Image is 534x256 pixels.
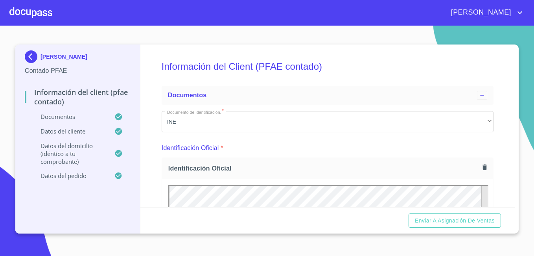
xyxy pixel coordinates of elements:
[168,164,479,173] span: Identificación Oficial
[168,92,206,98] span: Documentos
[415,216,495,226] span: Enviar a Asignación de Ventas
[445,6,525,19] button: account of current user
[25,50,131,66] div: [PERSON_NAME]
[41,54,87,60] p: [PERSON_NAME]
[25,87,131,106] p: Información del Client (PFAE contado)
[162,50,493,83] h5: Información del Client (PFAE contado)
[25,66,131,76] p: Contado PFAE
[445,6,515,19] span: [PERSON_NAME]
[25,172,114,180] p: Datos del pedido
[162,143,219,153] p: Identificación Oficial
[162,86,493,105] div: Documentos
[25,127,114,135] p: Datos del cliente
[409,213,501,228] button: Enviar a Asignación de Ventas
[25,142,114,165] p: Datos del domicilio (idéntico a tu comprobante)
[162,111,493,132] div: INE
[25,50,41,63] img: Docupass spot blue
[25,113,114,121] p: Documentos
